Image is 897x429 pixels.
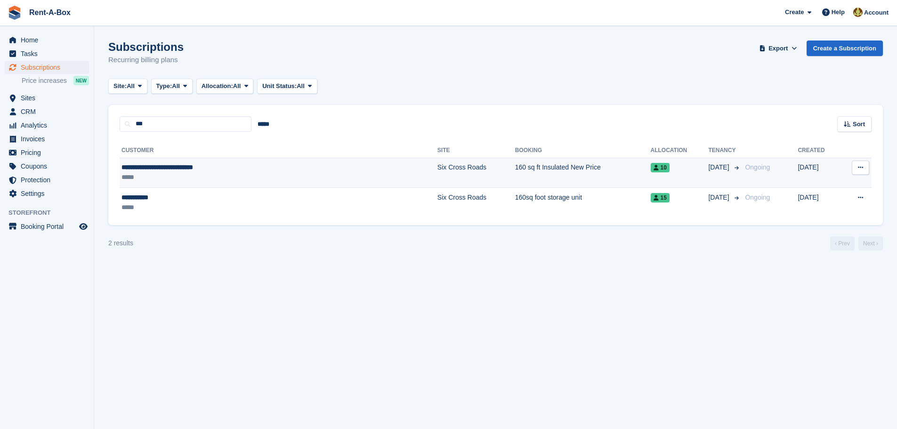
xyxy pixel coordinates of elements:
a: menu [5,119,89,132]
button: Type: All [151,79,193,94]
th: Allocation [651,143,709,158]
a: menu [5,91,89,105]
a: menu [5,173,89,186]
a: menu [5,220,89,233]
button: Export [758,40,799,56]
a: menu [5,61,89,74]
span: All [127,81,135,91]
td: Six Cross Roads [437,188,515,218]
button: Site: All [108,79,147,94]
div: NEW [73,76,89,85]
span: Coupons [21,160,77,173]
span: Type: [156,81,172,91]
th: Tenancy [708,143,741,158]
span: Subscriptions [21,61,77,74]
a: menu [5,105,89,118]
span: Ongoing [745,163,770,171]
a: menu [5,187,89,200]
nav: Page [828,236,885,251]
span: Sites [21,91,77,105]
span: Tasks [21,47,77,60]
button: Allocation: All [196,79,254,94]
span: Site: [113,81,127,91]
a: Create a Subscription [807,40,883,56]
span: [DATE] [708,193,731,202]
a: Previous [830,236,855,251]
th: Customer [120,143,437,158]
span: Account [864,8,889,17]
p: Recurring billing plans [108,55,184,65]
span: Export [768,44,788,53]
span: Help [832,8,845,17]
img: Mairead Collins [853,8,863,17]
span: Pricing [21,146,77,159]
img: stora-icon-8386f47178a22dfd0bd8f6a31ec36ba5ce8667c1dd55bd0f319d3a0aa187defe.svg [8,6,22,20]
td: 160 sq ft Insulated New Price [515,158,651,188]
th: Site [437,143,515,158]
a: Price increases NEW [22,75,89,86]
span: Settings [21,187,77,200]
span: Ongoing [745,194,770,201]
span: [DATE] [708,162,731,172]
span: All [172,81,180,91]
span: Unit Status: [262,81,297,91]
h1: Subscriptions [108,40,184,53]
span: CRM [21,105,77,118]
span: Sort [853,120,865,129]
span: 10 [651,163,670,172]
td: [DATE] [798,188,840,218]
span: Booking Portal [21,220,77,233]
a: menu [5,146,89,159]
td: 160sq foot storage unit [515,188,651,218]
span: All [297,81,305,91]
a: Preview store [78,221,89,232]
div: 2 results [108,238,133,248]
td: [DATE] [798,158,840,188]
span: Invoices [21,132,77,146]
span: Create [785,8,804,17]
th: Booking [515,143,651,158]
a: Rent-A-Box [25,5,74,20]
span: All [233,81,241,91]
button: Unit Status: All [257,79,317,94]
a: menu [5,132,89,146]
td: Six Cross Roads [437,158,515,188]
span: Protection [21,173,77,186]
a: menu [5,160,89,173]
span: 15 [651,193,670,202]
th: Created [798,143,840,158]
a: Next [858,236,883,251]
span: Allocation: [202,81,233,91]
span: Home [21,33,77,47]
span: Analytics [21,119,77,132]
a: menu [5,47,89,60]
span: Price increases [22,76,67,85]
a: menu [5,33,89,47]
span: Storefront [8,208,94,218]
